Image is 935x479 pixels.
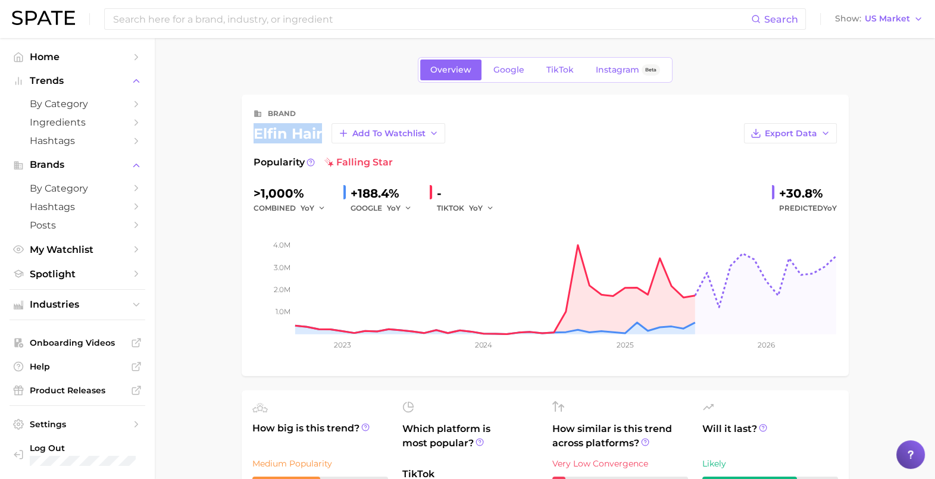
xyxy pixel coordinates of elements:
span: Search [764,14,798,25]
span: Overview [430,65,471,75]
div: Likely [702,456,838,471]
span: Brands [30,159,125,170]
span: Predicted [779,201,837,215]
div: +188.4% [351,184,420,203]
span: by Category [30,183,125,194]
div: combined [254,201,334,215]
span: Which platform is most popular? [402,422,538,461]
a: InstagramBeta [586,60,670,80]
div: +30.8% [779,184,837,203]
span: Hashtags [30,201,125,212]
a: Overview [420,60,481,80]
a: Settings [10,415,145,433]
button: Add to Watchlist [332,123,445,143]
a: Help [10,358,145,375]
span: Product Releases [30,385,125,396]
tspan: 2024 [474,340,492,349]
div: GOOGLE [351,201,420,215]
a: Hashtags [10,198,145,216]
span: Beta [645,65,656,75]
span: Add to Watchlist [352,129,426,139]
a: Spotlight [10,265,145,283]
span: YoY [469,203,483,213]
a: Ingredients [10,113,145,132]
span: TikTok [546,65,574,75]
span: Help [30,361,125,372]
tspan: 2023 [333,340,351,349]
span: Google [493,65,524,75]
span: My Watchlist [30,244,125,255]
span: Onboarding Videos [30,337,125,348]
tspan: 2026 [758,340,775,349]
button: Trends [10,72,145,90]
span: Ingredients [30,117,125,128]
button: Brands [10,156,145,174]
div: - [437,184,502,203]
span: Export Data [765,129,817,139]
span: YoY [823,204,837,212]
span: US Market [865,15,910,22]
a: Home [10,48,145,66]
span: Trends [30,76,125,86]
span: >1,000% [254,186,304,201]
span: Instagram [596,65,639,75]
a: Log out. Currently logged in with e-mail jefeinstein@elfbeauty.com. [10,439,145,469]
button: Industries [10,296,145,314]
a: Onboarding Videos [10,334,145,352]
span: by Category [30,98,125,109]
span: Home [30,51,125,62]
span: Popularity [254,155,305,170]
button: YoY [387,201,412,215]
a: Product Releases [10,381,145,399]
span: Settings [30,419,125,430]
span: falling star [324,155,393,170]
img: falling star [324,158,334,167]
span: How big is this trend? [252,421,388,450]
tspan: 2025 [617,340,634,349]
span: Will it last? [702,422,838,450]
span: Hashtags [30,135,125,146]
button: Export Data [744,123,837,143]
span: YoY [387,203,401,213]
input: Search here for a brand, industry, or ingredient [112,9,751,29]
span: Show [835,15,861,22]
div: brand [268,107,296,121]
a: Hashtags [10,132,145,150]
span: Industries [30,299,125,310]
button: ShowUS Market [832,11,926,27]
a: Posts [10,216,145,234]
a: Google [483,60,534,80]
button: YoY [469,201,495,215]
a: by Category [10,179,145,198]
div: TIKTOK [437,201,502,215]
div: Medium Popularity [252,456,388,471]
span: YoY [301,203,314,213]
a: by Category [10,95,145,113]
div: Very Low Convergence [552,456,688,471]
a: My Watchlist [10,240,145,259]
div: elfin hair [254,123,445,143]
img: SPATE [12,11,75,25]
span: Spotlight [30,268,125,280]
button: YoY [301,201,326,215]
span: Log Out [30,443,140,453]
a: TikTok [536,60,584,80]
span: How similar is this trend across platforms? [552,422,688,450]
span: Posts [30,220,125,231]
